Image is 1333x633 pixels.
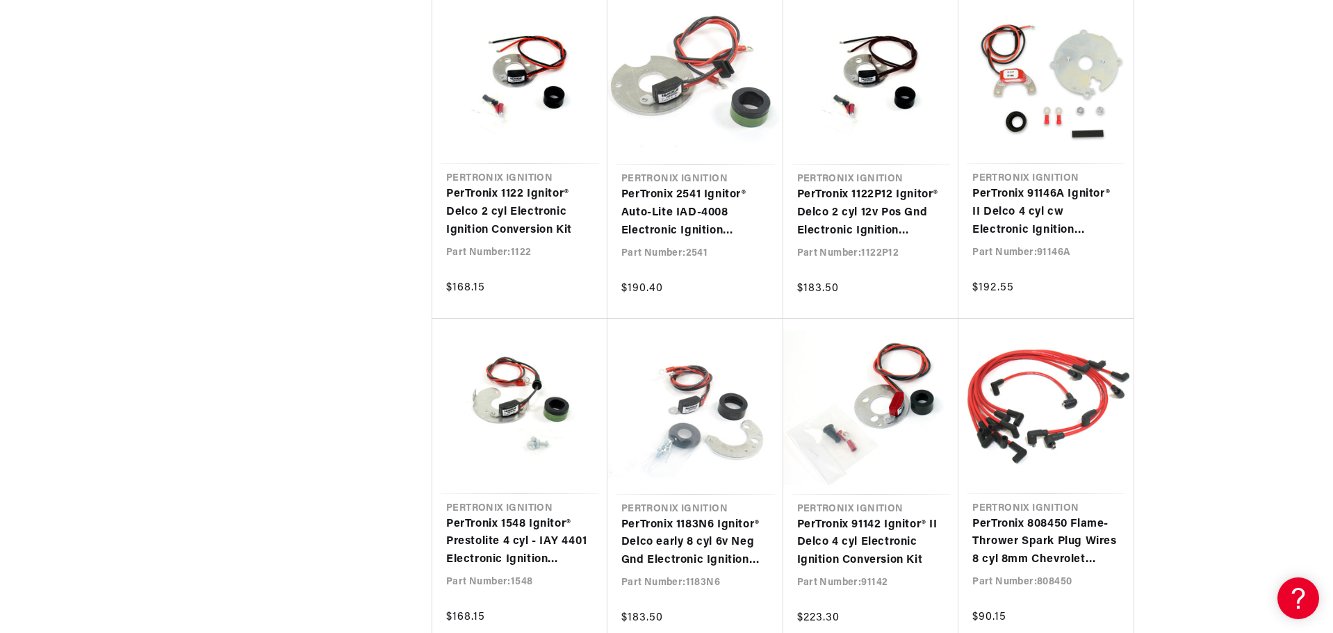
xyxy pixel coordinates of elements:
[972,186,1120,239] a: PerTronix 91146A Ignitor® II Delco 4 cyl cw Electronic Ignition Conversion Kit
[972,516,1120,569] a: PerTronix 808450 Flame-Thrower Spark Plug Wires 8 cyl 8mm Chevrolet Marine 90 Degree Red
[446,186,594,239] a: PerTronix 1122 Ignitor® Delco 2 cyl Electronic Ignition Conversion Kit
[797,516,945,570] a: PerTronix 91142 Ignitor® II Delco 4 cyl Electronic Ignition Conversion Kit
[446,516,594,569] a: PerTronix 1548 Ignitor® Prestolite 4 cyl - IAY 4401 Electronic Ignition Conversion Kit
[621,516,769,570] a: PerTronix 1183N6 Ignitor® Delco early 8 cyl 6v Neg Gnd Electronic Ignition Conversion Kit
[621,186,769,240] a: PerTronix 2541 Ignitor® Auto-Lite IAD-4008 Electronic Ignition Conversion Kit
[797,186,945,240] a: PerTronix 1122P12 Ignitor® Delco 2 cyl 12v Pos Gnd Electronic Ignition Conversion Kit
